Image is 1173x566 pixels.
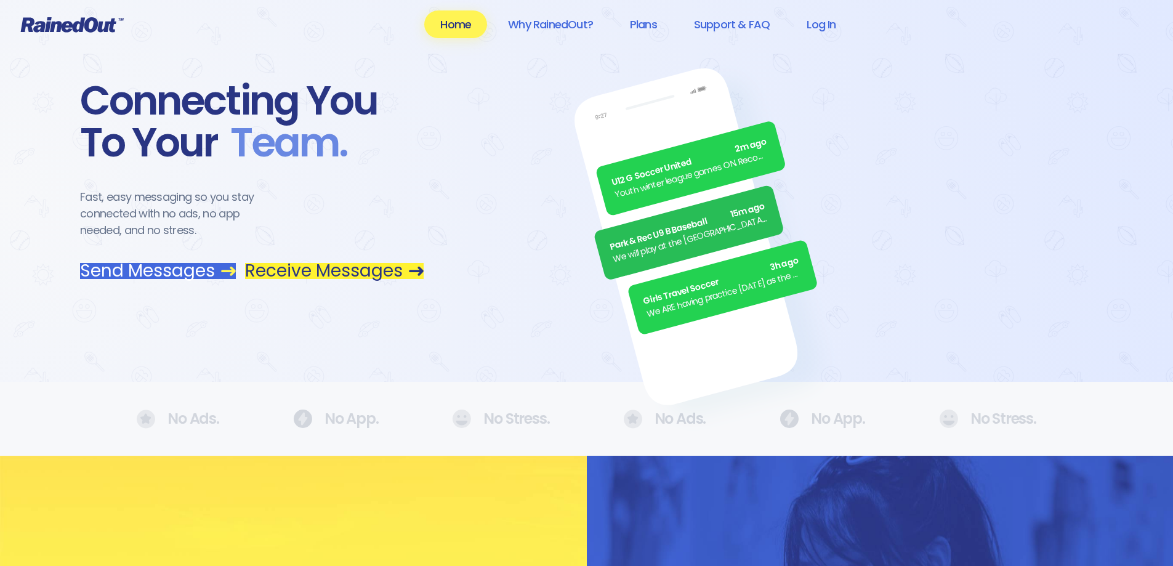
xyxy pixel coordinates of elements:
[734,135,768,156] span: 2m ago
[608,200,767,254] div: Park & Rec U9 B Baseball
[624,410,642,429] img: No Ads.
[791,10,852,38] a: Log In
[614,10,673,38] a: Plans
[80,188,277,238] div: Fast, easy messaging so you stay connected with no ads, no app needed, and no stress.
[610,135,768,190] div: U12 G Soccer United
[645,267,804,321] div: We ARE having practice [DATE] as the sun is finally out.
[293,410,312,428] img: No Ads.
[613,148,772,202] div: Youth winter league games ON. Recommend running shoes/sneakers for players as option for footwear.
[137,410,219,429] div: No Ads.
[245,263,424,279] a: Receive Messages
[642,254,800,309] div: Girls Travel Soccer
[939,410,1036,428] div: No Stress.
[768,254,800,275] span: 3h ago
[939,410,958,428] img: No Ads.
[729,200,766,221] span: 15m ago
[80,80,424,164] div: Connecting You To Your
[780,410,865,428] div: No App.
[218,122,347,164] span: Team .
[678,10,786,38] a: Support & FAQ
[492,10,609,38] a: Why RainedOut?
[293,410,379,428] div: No App.
[780,410,799,428] img: No Ads.
[80,263,236,279] a: Send Messages
[452,410,471,428] img: No Ads.
[624,410,706,429] div: No Ads.
[424,10,487,38] a: Home
[611,212,770,266] div: We will play at the [GEOGRAPHIC_DATA]. Wear white, be at the field by 5pm.
[452,410,549,428] div: No Stress.
[137,410,155,429] img: No Ads.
